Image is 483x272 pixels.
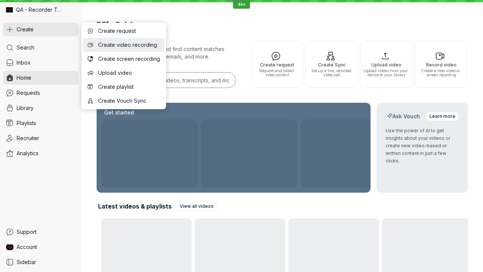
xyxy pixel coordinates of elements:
[3,101,78,115] a: Library
[98,97,160,105] span: Create Vouch Sync
[360,41,413,88] button: Upload videoUpload videos from your device to your library
[3,240,78,254] a: QA Dev Recorder avatarAccount
[426,112,459,121] a: Learn more
[83,24,165,38] button: Create request
[17,150,38,157] span: Analytics
[83,80,165,94] button: Create playlist
[386,127,459,165] p: Use the power of AI to get insights about your videos or create new video-based or written conten...
[98,69,160,77] span: Upload video
[97,45,237,60] p: Search for any keywords and find content matches through transcriptions, user emails, and more.
[3,41,78,54] a: Search
[17,59,31,66] span: Inbox
[386,113,421,120] h2: Ask Vouch
[6,243,14,251] img: QA Dev Recorder avatar
[251,41,303,88] button: Create requestRequest and collect video content
[180,202,214,210] span: View all videos
[3,255,78,269] a: Sidebar
[3,3,78,17] div: QA - Recorder Testing
[98,202,172,210] h2: Latest videos & playlists
[98,27,160,35] span: Create request
[3,225,78,239] a: Support
[3,71,78,85] a: Home
[17,44,34,51] span: Search
[363,62,409,67] span: Upload video
[83,94,165,108] button: Create Vouch Sync
[98,41,160,49] span: Create video recording
[418,69,464,77] span: Create a new video or screen recording
[3,116,78,130] a: Playlists
[363,69,409,77] span: Upload videos from your device to your library
[17,89,40,97] span: Requests
[17,74,31,82] span: Home
[103,109,135,116] h2: Get started
[429,113,455,120] span: Learn more
[17,134,39,142] span: Recruiter
[17,104,34,112] span: Library
[309,62,355,67] span: Create Sync
[17,119,36,127] span: Playlists
[305,41,358,88] button: Create SyncSet up a live, recorded video call
[3,86,78,100] a: Requests
[16,6,64,14] span: QA - Recorder Testing
[415,41,468,88] button: Record videoCreate a new video or screen recording
[17,228,37,236] span: Support
[254,69,300,77] span: Request and collect video content
[3,147,78,160] a: Analytics
[254,62,300,67] span: Create request
[418,62,464,67] span: Record video
[6,6,13,13] img: QA - Recorder Testing avatar
[3,131,78,145] a: Recruiter
[98,83,160,91] span: Create playlist
[97,15,468,36] h1: Hi, QA!
[176,202,217,211] a: View all videos
[309,69,355,77] span: Set up a live, recorded video call
[83,66,165,80] button: Upload video
[83,52,165,66] button: Create screen recording
[98,55,160,63] span: Create screen recording
[83,38,165,52] button: Create video recording
[17,243,37,251] span: Account
[17,258,36,266] span: Sidebar
[3,23,78,36] button: Create
[3,56,78,70] a: Inbox
[17,26,34,33] span: Create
